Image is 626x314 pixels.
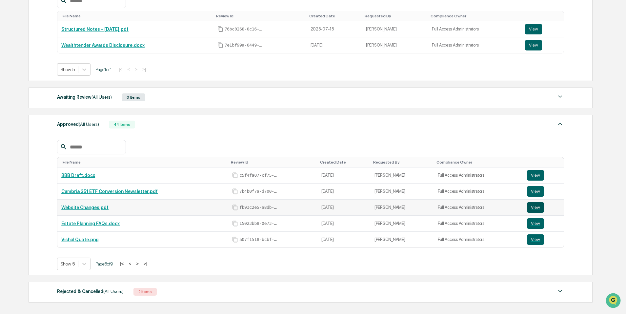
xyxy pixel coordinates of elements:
div: Start new chat [22,50,108,57]
a: View [527,186,560,197]
div: Toggle SortBy [526,14,561,18]
a: View [527,234,560,245]
span: 7b4b0f7a-d700-43e5-8c2b-0d252f2970b5 [239,189,279,194]
a: Website Changes.pdf [61,205,109,210]
div: We're available if you need us! [22,57,83,62]
div: Toggle SortBy [216,14,304,18]
span: Copy Id [217,26,223,32]
span: Copy Id [232,172,238,178]
a: View [527,202,560,213]
td: Full Access Administrators [434,200,523,216]
a: 🔎Data Lookup [4,92,44,104]
img: caret [556,120,564,128]
div: 0 Items [122,93,145,101]
a: View [527,170,560,181]
div: Toggle SortBy [436,160,520,165]
td: Full Access Administrators [434,216,523,232]
a: 🖐️Preclearance [4,80,45,92]
span: fb93c2e5-a8db-49e1-8cb0-e5494f97b616 [239,205,279,210]
img: caret [556,287,564,295]
a: Vishal Quote.png [61,237,99,242]
td: Full Access Administrators [434,167,523,184]
td: [DATE] [307,37,362,53]
div: Toggle SortBy [320,160,368,165]
a: Powered byPylon [46,111,79,116]
div: Awaiting Review [57,93,112,101]
td: [DATE] [317,200,371,216]
td: Full Access Administrators [434,232,523,247]
iframe: Open customer support [605,292,623,310]
span: Copy Id [232,221,238,226]
td: [DATE] [317,167,371,184]
span: 7e1bf99a-6449-45c3-8181-c0e5f5f3b389 [225,43,264,48]
span: (All Users) [103,289,124,294]
a: BBB Draft.docx [61,173,95,178]
button: < [125,67,132,72]
div: Rejected & Cancelled [57,287,124,296]
a: Estate Planning FAQs.docx [61,221,120,226]
span: 15023bb8-0e73-487e-b05b-aa3f88ca3884 [239,221,279,226]
td: [PERSON_NAME] [371,232,434,247]
a: 🗄️Attestations [45,80,84,92]
div: Toggle SortBy [309,14,359,18]
img: caret [556,93,564,101]
td: [PERSON_NAME] [371,216,434,232]
span: Copy Id [217,42,223,48]
a: View [527,218,560,229]
td: [PERSON_NAME] [362,37,428,53]
div: Toggle SortBy [431,14,518,18]
span: (All Users) [79,122,99,127]
button: |< [117,67,124,72]
button: View [527,186,544,197]
td: [PERSON_NAME] [371,167,434,184]
span: Pylon [65,111,79,116]
div: Toggle SortBy [231,160,315,165]
td: [PERSON_NAME] [362,21,428,37]
span: 76bc0268-0c16-4ddb-b54e-a2884c5893c1 [225,27,264,32]
button: |< [118,261,126,266]
div: Toggle SortBy [63,14,211,18]
button: View [525,24,542,34]
div: 🔎 [7,96,12,101]
td: Full Access Administrators [428,21,521,37]
div: Toggle SortBy [373,160,431,165]
button: < [127,261,133,266]
div: Approved [57,120,99,128]
button: > [134,261,141,266]
span: Preclearance [13,83,42,89]
td: [DATE] [317,232,371,247]
span: a07f1518-bcbf-4a23-8cfe-36667cd678c8 [239,237,279,242]
td: [PERSON_NAME] [371,184,434,200]
button: View [525,40,542,50]
a: View [525,24,560,34]
span: Page 1 of 1 [95,67,112,72]
div: Toggle SortBy [365,14,425,18]
button: View [527,170,544,181]
a: View [525,40,560,50]
span: Attestations [54,83,81,89]
button: > [133,67,139,72]
td: Full Access Administrators [428,37,521,53]
button: View [527,202,544,213]
td: [DATE] [317,184,371,200]
span: Copy Id [232,205,238,210]
div: 2 Items [133,288,157,296]
button: >| [142,261,149,266]
span: (All Users) [91,94,112,100]
button: View [527,234,544,245]
div: Toggle SortBy [528,160,561,165]
span: Copy Id [232,188,238,194]
button: View [527,218,544,229]
img: 1746055101610-c473b297-6a78-478c-a979-82029cc54cd1 [7,50,18,62]
td: Full Access Administrators [434,184,523,200]
td: [PERSON_NAME] [371,200,434,216]
a: Cambria 351 ETF Conversion Newsletter.pdf [61,189,158,194]
button: >| [140,67,148,72]
span: Data Lookup [13,95,41,102]
p: How can we help? [7,14,119,24]
div: Toggle SortBy [63,160,226,165]
button: Start new chat [111,52,119,60]
a: Wealthtender Awards Disclosure.docx [61,43,145,48]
